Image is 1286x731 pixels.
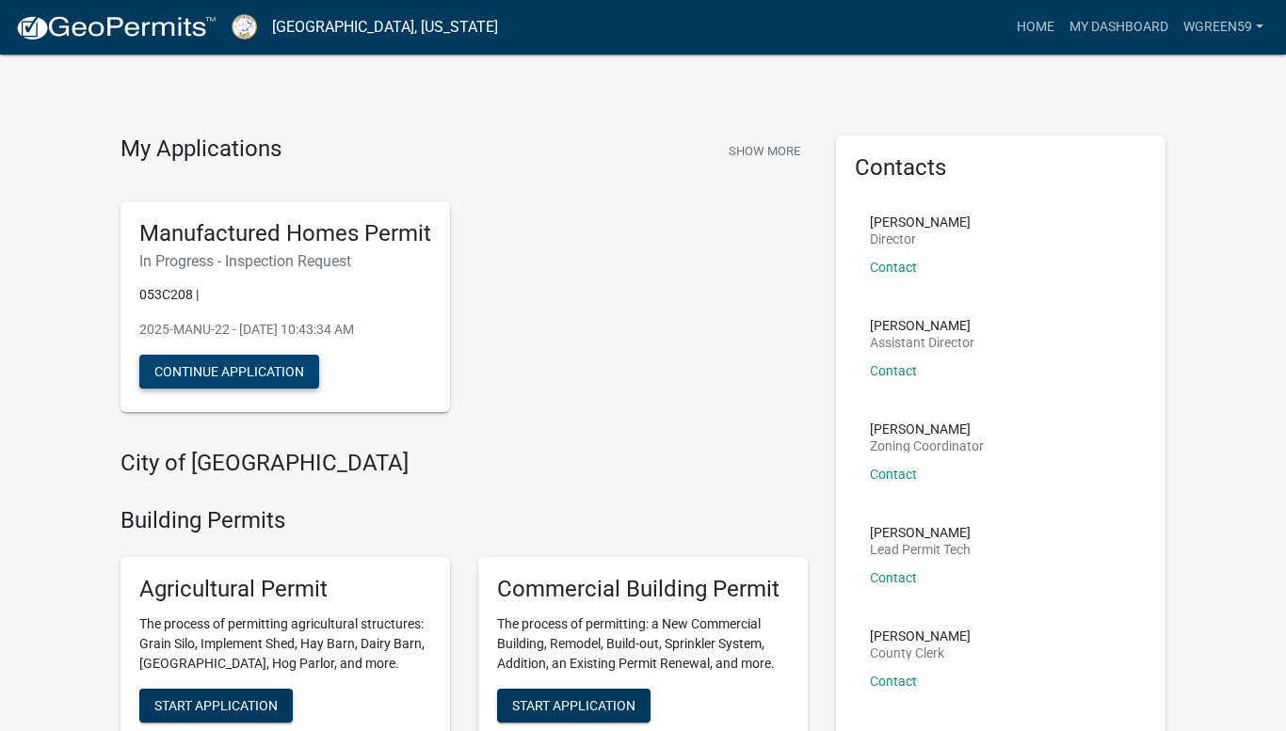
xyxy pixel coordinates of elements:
p: [PERSON_NAME] [870,319,974,332]
img: Putnam County, Georgia [232,14,257,40]
h4: My Applications [121,135,281,164]
p: Lead Permit Tech [870,543,971,556]
p: The process of permitting: a New Commercial Building, Remodel, Build-out, Sprinkler System, Addit... [497,614,789,674]
button: Start Application [497,689,651,723]
h5: Agricultural Permit [139,576,431,603]
span: Start Application [154,697,278,712]
p: Assistant Director [870,336,974,349]
h5: Commercial Building Permit [497,576,789,603]
p: [PERSON_NAME] [870,526,971,539]
p: The process of permitting agricultural structures: Grain Silo, Implement Shed, Hay Barn, Dairy Ba... [139,614,431,674]
h4: City of [GEOGRAPHIC_DATA] [121,450,808,477]
h6: In Progress - Inspection Request [139,252,431,270]
p: Director [870,232,971,246]
button: Show More [721,135,808,167]
a: Contact [870,674,917,689]
p: 2025-MANU-22 - [DATE] 10:43:34 AM [139,320,431,340]
a: Contact [870,260,917,275]
h5: Contacts [855,154,1147,182]
a: Home [1009,9,1062,45]
h5: Manufactured Homes Permit [139,220,431,247]
a: My Dashboard [1062,9,1176,45]
p: County Clerk [870,646,971,659]
a: Contact [870,363,917,378]
button: Continue Application [139,355,319,389]
p: [PERSON_NAME] [870,629,971,643]
h4: Building Permits [121,507,808,534]
p: 053C208 | [139,285,431,305]
a: [GEOGRAPHIC_DATA], [US_STATE] [272,11,498,43]
a: Contact [870,467,917,482]
a: wgreen59 [1176,9,1271,45]
button: Start Application [139,689,293,723]
a: Contact [870,570,917,585]
p: Zoning Coordinator [870,439,984,453]
span: Start Application [512,697,635,712]
p: [PERSON_NAME] [870,215,971,229]
p: [PERSON_NAME] [870,422,984,436]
